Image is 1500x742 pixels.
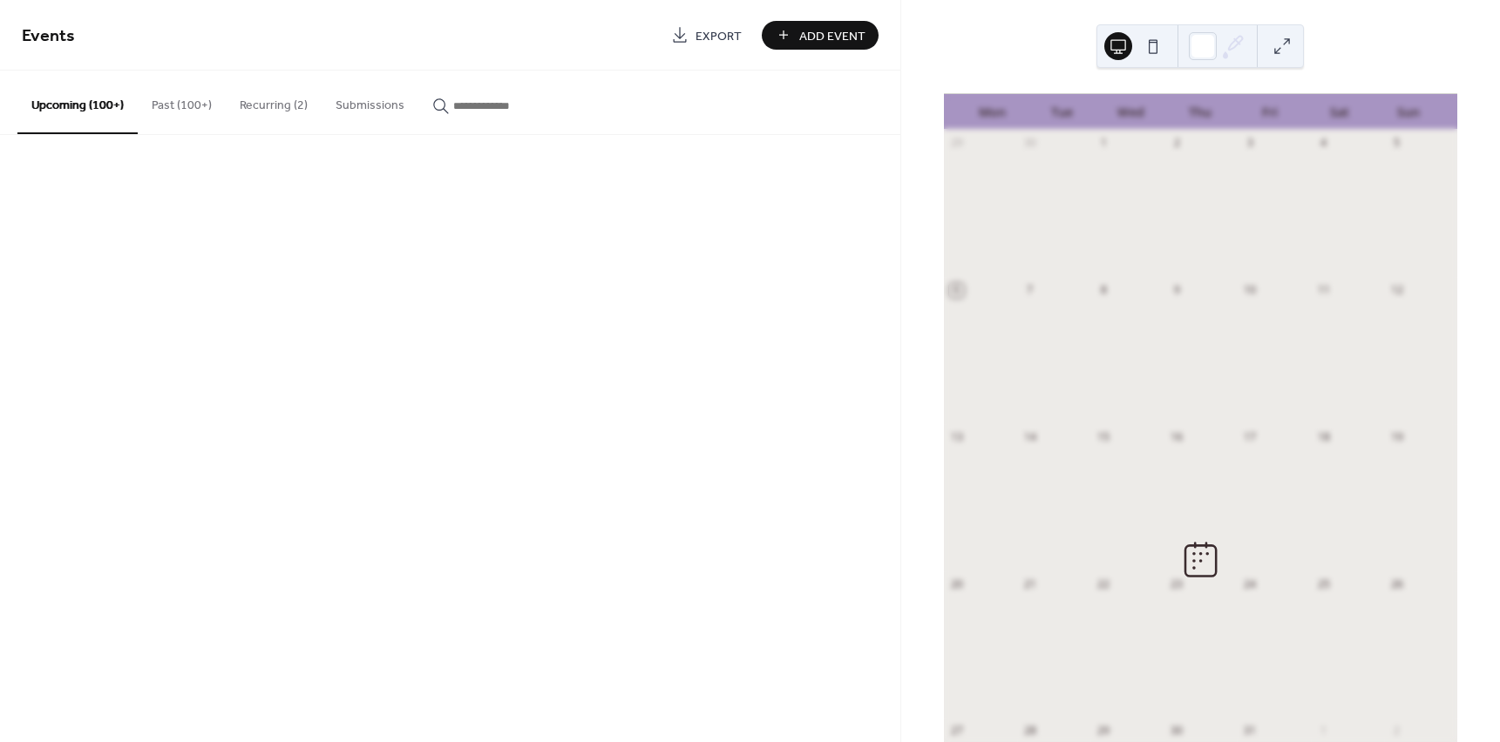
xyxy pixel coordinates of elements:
div: 29 [949,136,964,151]
div: 17 [1243,429,1258,444]
span: Add Event [799,27,865,45]
div: 8 [1096,283,1111,298]
div: 19 [1389,429,1404,444]
div: Wed [1096,94,1166,130]
div: 18 [1316,429,1331,444]
div: Fri [1235,94,1305,130]
div: 29 [1096,724,1111,739]
div: 3 [1243,136,1258,151]
div: Sat [1305,94,1374,130]
span: Export [696,27,742,45]
div: 22 [1096,577,1111,591]
button: Past (100+) [138,71,226,132]
div: Sun [1374,94,1443,130]
button: Add Event [762,21,879,50]
div: 10 [1243,283,1258,298]
div: Mon [958,94,1028,130]
div: 30 [1022,136,1037,151]
div: 1 [1096,136,1111,151]
div: 23 [1170,577,1184,591]
div: 11 [1316,283,1331,298]
div: 27 [949,724,964,739]
div: 28 [1022,724,1037,739]
span: Events [22,19,75,53]
div: 12 [1389,283,1404,298]
div: 4 [1316,136,1331,151]
a: Export [658,21,755,50]
div: 1 [1316,724,1331,739]
div: 2 [1389,724,1404,739]
div: 31 [1243,724,1258,739]
div: 5 [1389,136,1404,151]
div: 6 [949,283,964,298]
button: Submissions [322,71,418,132]
div: 13 [949,429,964,444]
button: Upcoming (100+) [17,71,138,134]
div: Thu [1165,94,1235,130]
div: 2 [1170,136,1184,151]
div: 25 [1316,577,1331,591]
div: 9 [1170,283,1184,298]
div: 26 [1389,577,1404,591]
div: 14 [1022,429,1037,444]
div: 30 [1170,724,1184,739]
div: 20 [949,577,964,591]
button: Recurring (2) [226,71,322,132]
div: 24 [1243,577,1258,591]
div: 7 [1022,283,1037,298]
div: 15 [1096,429,1111,444]
div: 21 [1022,577,1037,591]
div: Tue [1027,94,1096,130]
div: 16 [1170,429,1184,444]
